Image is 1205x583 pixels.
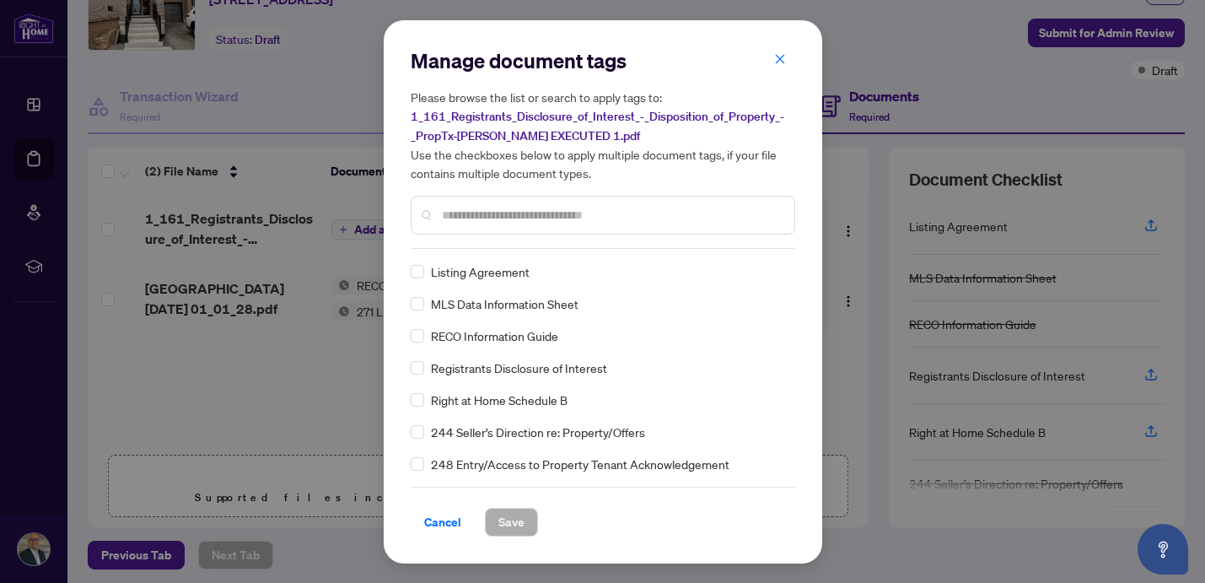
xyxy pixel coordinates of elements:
span: Right at Home Schedule B [431,391,568,409]
h2: Manage document tags [411,47,795,74]
span: 244 Seller’s Direction re: Property/Offers [431,423,645,441]
span: Listing Agreement [431,262,530,281]
span: close [774,53,786,65]
span: Cancel [424,509,461,536]
button: Cancel [411,508,475,537]
h5: Please browse the list or search to apply tags to: Use the checkboxes below to apply multiple doc... [411,88,795,182]
button: Save [485,508,538,537]
span: 248 Entry/Access to Property Tenant Acknowledgement [431,455,729,473]
span: MLS Data Information Sheet [431,294,578,313]
span: 1_161_Registrants_Disclosure_of_Interest_-_Disposition_of_Property_-_PropTx-[PERSON_NAME] EXECUTE... [411,109,784,143]
button: Open asap [1138,524,1188,575]
span: RECO Information Guide [431,327,558,345]
span: Registrants Disclosure of Interest [431,359,607,377]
